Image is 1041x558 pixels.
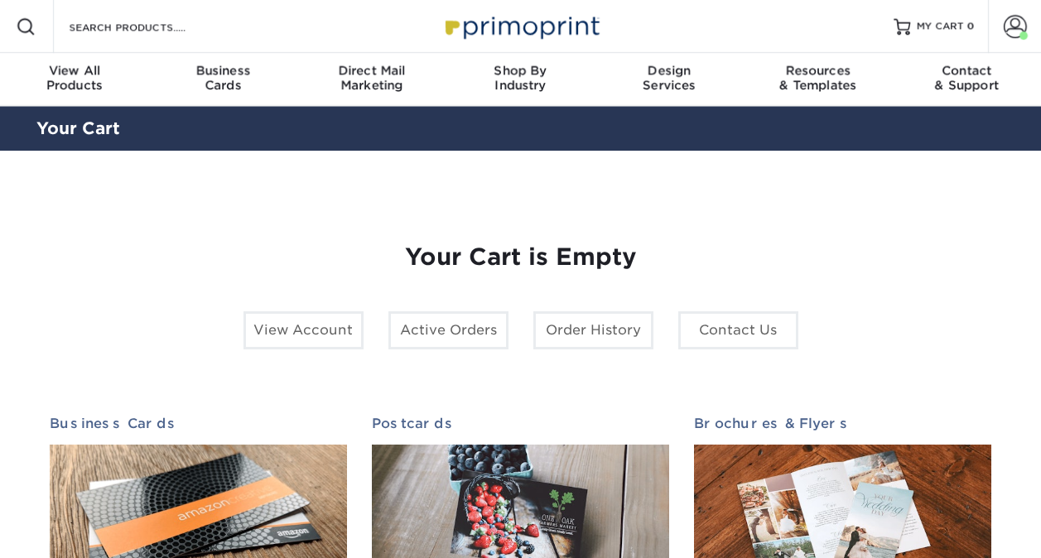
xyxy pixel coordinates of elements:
div: Marketing [297,63,446,93]
a: Direct MailMarketing [297,53,446,106]
a: Contact Us [678,311,798,349]
span: Business [149,63,298,78]
span: Contact [892,63,1041,78]
span: Design [595,63,744,78]
a: DesignServices [595,53,744,106]
div: & Templates [744,63,893,93]
a: Resources& Templates [744,53,893,106]
a: BusinessCards [149,53,298,106]
div: Industry [446,63,595,93]
a: Contact& Support [892,53,1041,106]
a: Shop ByIndustry [446,53,595,106]
span: 0 [967,21,975,32]
span: Shop By [446,63,595,78]
h1: Your Cart is Empty [50,243,992,272]
span: Direct Mail [297,63,446,78]
a: View Account [243,311,364,349]
div: Cards [149,63,298,93]
a: Your Cart [36,118,120,138]
input: SEARCH PRODUCTS..... [67,17,229,36]
div: & Support [892,63,1041,93]
h2: Postcards [372,416,669,431]
a: Order History [533,311,653,349]
h2: Business Cards [50,416,347,431]
h2: Brochures & Flyers [694,416,991,431]
span: Resources [744,63,893,78]
a: Active Orders [388,311,508,349]
div: Services [595,63,744,93]
span: MY CART [917,20,964,34]
img: Primoprint [438,8,604,44]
